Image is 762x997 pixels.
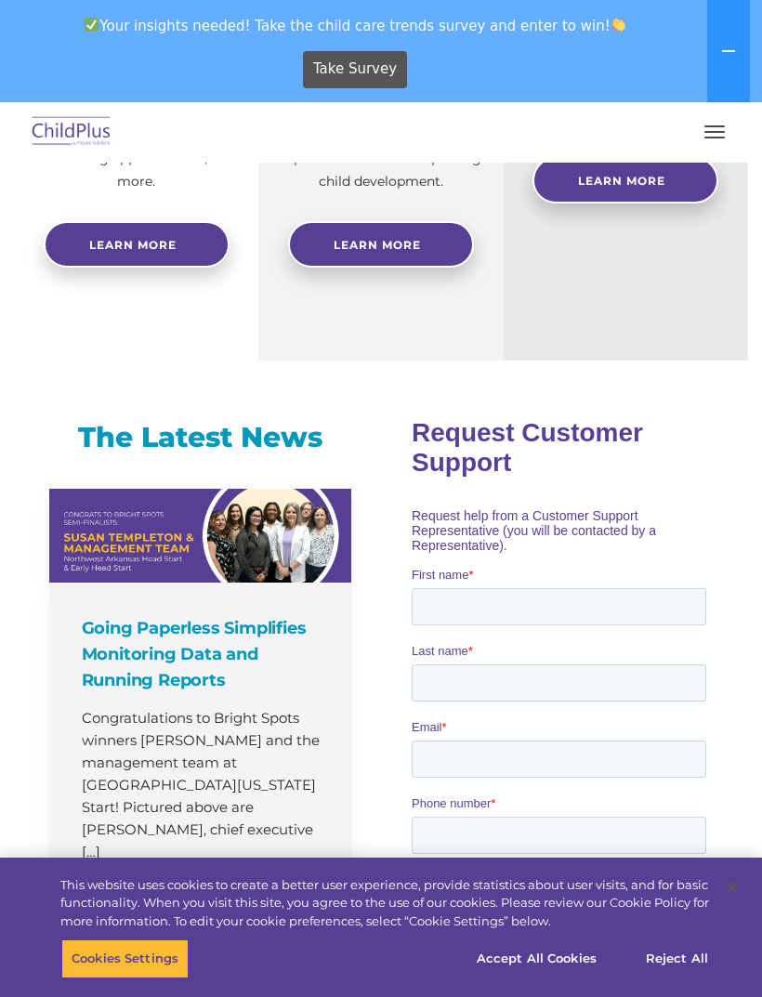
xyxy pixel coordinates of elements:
a: Learn More [288,221,474,268]
a: Learn more [44,221,230,268]
span: Learn more [89,238,177,252]
div: This website uses cookies to create a better user experience, provide statistics about user visit... [60,876,709,931]
h3: The Latest News [49,419,351,456]
button: Cookies Settings [61,939,189,978]
a: Take Survey [303,51,408,88]
span: Your insights needed! Take the child care trends survey and enter to win! [7,7,703,44]
span: Learn More [334,238,421,252]
button: Reject All [619,939,735,978]
img: ✅ [85,18,99,32]
span: Take Survey [313,53,397,85]
p: Congratulations to Bright Spots winners [PERSON_NAME] and the management team at [GEOGRAPHIC_DATA... [82,707,323,863]
span: Learn More [578,174,665,188]
h4: Going Paperless Simplifies Monitoring Data and Running Reports [82,615,323,693]
button: Accept All Cookies [466,939,607,978]
a: Learn More [532,157,718,203]
img: ChildPlus by Procare Solutions [28,111,115,154]
button: Close [712,867,753,908]
img: 👏 [611,18,625,32]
